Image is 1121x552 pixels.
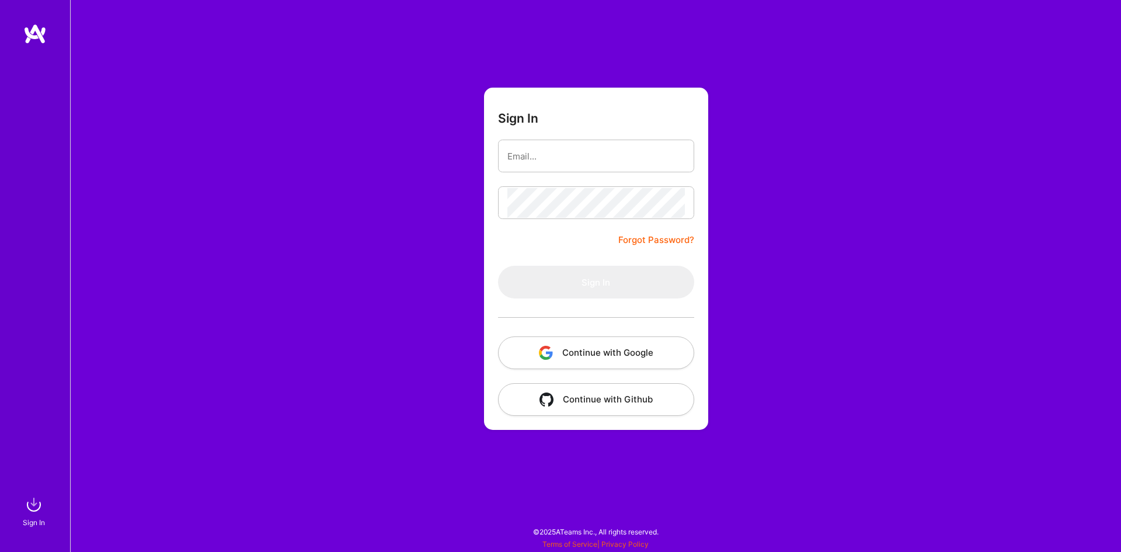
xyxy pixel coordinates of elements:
[23,23,47,44] img: logo
[22,493,46,516] img: sign in
[539,346,553,360] img: icon
[498,383,694,416] button: Continue with Github
[618,233,694,247] a: Forgot Password?
[498,336,694,369] button: Continue with Google
[507,141,685,171] input: Email...
[542,540,649,548] span: |
[601,540,649,548] a: Privacy Policy
[539,393,553,407] img: icon
[25,493,46,529] a: sign inSign In
[70,517,1121,546] div: © 2025 ATeams Inc., All rights reserved.
[498,266,694,298] button: Sign In
[498,111,538,126] h3: Sign In
[542,540,597,548] a: Terms of Service
[23,516,45,529] div: Sign In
